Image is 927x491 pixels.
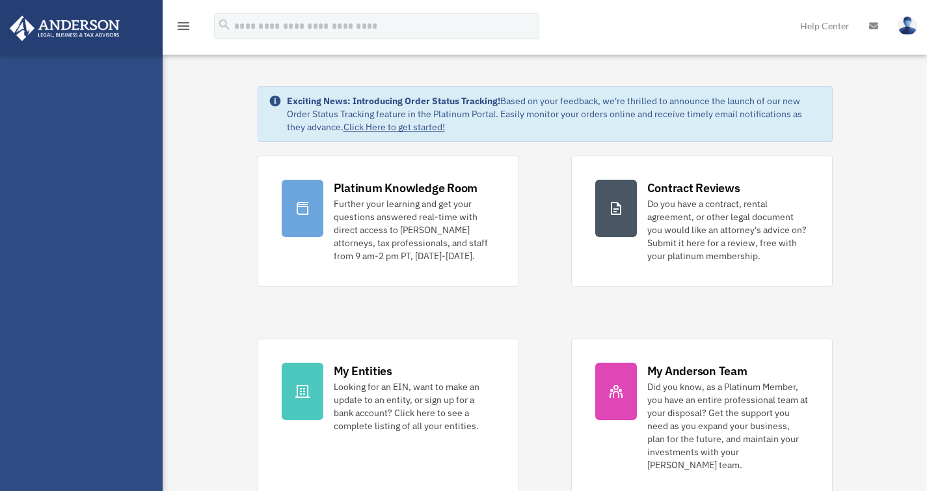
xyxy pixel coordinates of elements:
img: Anderson Advisors Platinum Portal [6,16,124,41]
div: Further your learning and get your questions answered real-time with direct access to [PERSON_NAM... [334,197,495,262]
a: Click Here to get started! [343,121,445,133]
a: Contract Reviews Do you have a contract, rental agreement, or other legal document you would like... [571,156,833,287]
div: Platinum Knowledge Room [334,180,478,196]
div: Do you have a contract, rental agreement, or other legal document you would like an attorney's ad... [647,197,809,262]
strong: Exciting News: Introducing Order Status Tracking! [287,95,500,107]
div: Based on your feedback, we're thrilled to announce the launch of our new Order Status Tracking fe... [287,94,822,133]
div: My Entities [334,363,392,379]
a: Platinum Knowledge Room Further your learning and get your questions answered real-time with dire... [258,156,519,287]
div: Looking for an EIN, want to make an update to an entity, or sign up for a bank account? Click her... [334,380,495,432]
div: My Anderson Team [647,363,747,379]
a: menu [176,23,191,34]
i: search [217,18,232,32]
div: Did you know, as a Platinum Member, you have an entire professional team at your disposal? Get th... [647,380,809,471]
img: User Pic [898,16,917,35]
i: menu [176,18,191,34]
div: Contract Reviews [647,180,740,196]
